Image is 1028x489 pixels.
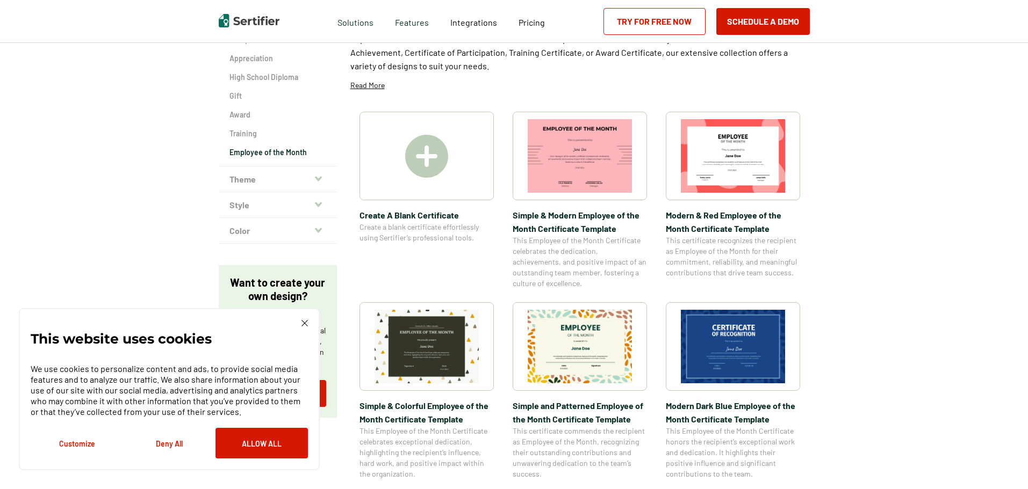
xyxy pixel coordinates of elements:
p: This website uses cookies [31,333,212,344]
a: Simple & Colorful Employee of the Month Certificate TemplateSimple & Colorful Employee of the Mon... [360,302,494,479]
a: Integrations [450,14,497,28]
button: Deny All [123,428,215,458]
img: Create A Blank Certificate [405,135,448,178]
span: Create a blank certificate effortlessly using Sertifier’s professional tools. [360,222,494,243]
button: Style [219,192,337,218]
span: This Employee of the Month Certificate celebrates the dedication, achievements, and positive impa... [513,235,647,289]
span: Modern & Red Employee of the Month Certificate Template [666,208,800,235]
p: Want to create your own design? [229,276,326,303]
img: Simple & Colorful Employee of the Month Certificate Template [375,310,479,383]
iframe: Chat Widget [974,437,1028,489]
span: Simple & Modern Employee of the Month Certificate Template [513,208,647,235]
p: We use cookies to personalize content and ads, to provide social media features and to analyze ou... [31,363,308,417]
span: Solutions [337,14,373,28]
span: This Employee of the Month Certificate celebrates exceptional dedication, highlighting the recipi... [360,426,494,479]
span: Features [395,14,429,28]
span: This certificate recognizes the recipient as Employee of the Month for their commitment, reliabil... [666,235,800,278]
a: Try for Free Now [603,8,706,35]
a: Appreciation [229,53,326,64]
a: Modern & Red Employee of the Month Certificate TemplateModern & Red Employee of the Month Certifi... [666,112,800,289]
a: Employee of the Month [229,147,326,158]
a: Simple & Modern Employee of the Month Certificate TemplateSimple & Modern Employee of the Month C... [513,112,647,289]
a: Modern Dark Blue Employee of the Month Certificate TemplateModern Dark Blue Employee of the Month... [666,302,800,479]
a: Gift [229,91,326,101]
span: Integrations [450,17,497,27]
button: Theme [219,166,337,192]
button: Allow All [215,428,308,458]
a: High School Diploma [229,72,326,83]
span: Pricing [519,17,545,27]
p: Read More [350,80,385,91]
p: Explore a wide selection of customizable certificate templates at Sertifier. Whether you need a C... [350,32,810,72]
span: This Employee of the Month Certificate honors the recipient’s exceptional work and dedication. It... [666,426,800,479]
span: Modern Dark Blue Employee of the Month Certificate Template [666,399,800,426]
a: Training [229,128,326,139]
button: Color [219,218,337,244]
img: Cookie Popup Close [301,320,308,326]
span: This certificate commends the recipient as Employee of the Month, recognizing their outstanding c... [513,426,647,479]
span: Simple & Colorful Employee of the Month Certificate Template [360,399,494,426]
img: Simple & Modern Employee of the Month Certificate Template [528,119,632,193]
img: Simple and Patterned Employee of the Month Certificate Template [528,310,632,383]
button: Schedule a Demo [716,8,810,35]
img: Modern & Red Employee of the Month Certificate Template [681,119,785,193]
img: Sertifier | Digital Credentialing Platform [219,14,279,27]
img: Modern Dark Blue Employee of the Month Certificate Template [681,310,785,383]
a: Award [229,110,326,120]
button: Customize [31,428,123,458]
a: Pricing [519,14,545,28]
span: Simple and Patterned Employee of the Month Certificate Template [513,399,647,426]
a: Simple and Patterned Employee of the Month Certificate TemplateSimple and Patterned Employee of t... [513,302,647,479]
span: Create A Blank Certificate [360,208,494,222]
